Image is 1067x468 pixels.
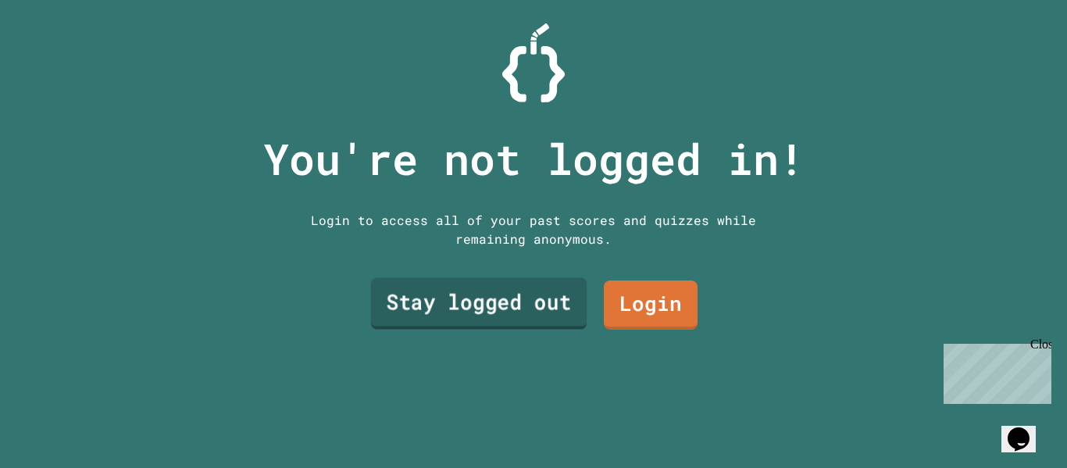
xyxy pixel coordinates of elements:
p: You're not logged in! [263,127,805,191]
a: Login [604,280,698,330]
iframe: chat widget [1001,405,1051,452]
iframe: chat widget [937,338,1051,404]
div: Chat with us now!Close [6,6,108,99]
div: Login to access all of your past scores and quizzes while remaining anonymous. [299,211,768,248]
a: Stay logged out [371,278,587,330]
img: Logo.svg [502,23,565,102]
